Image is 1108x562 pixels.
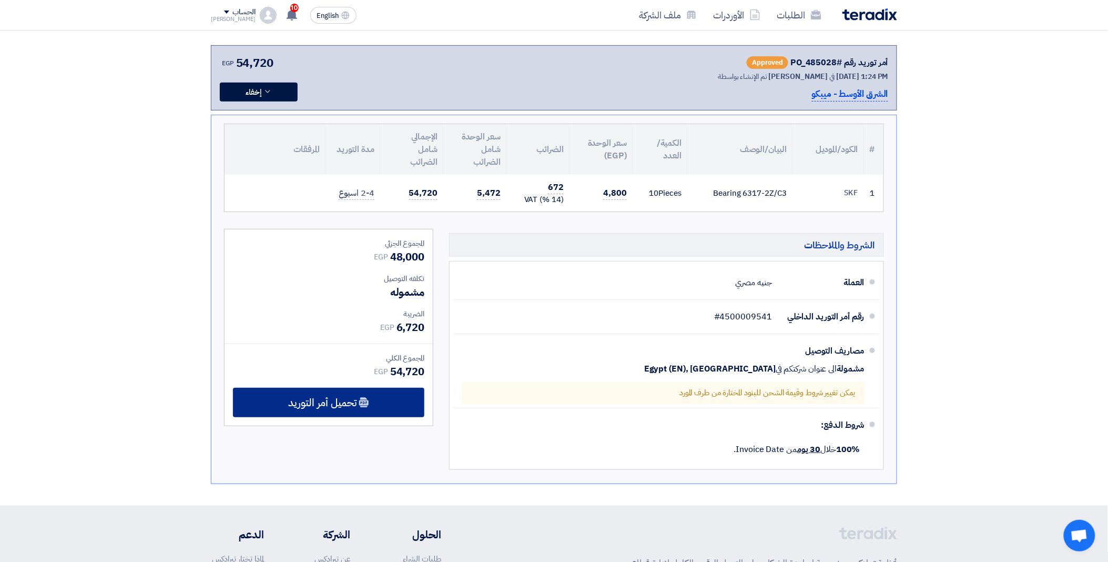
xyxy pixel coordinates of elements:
p: الشرق الأوسط - ميبكو [812,87,888,102]
th: سعر الوحدة شامل الضرائب [446,124,509,175]
span: #4500009541 [714,312,772,322]
button: إخفاء [220,83,298,102]
th: الإجمالي شامل الضرائب [383,124,446,175]
div: العملة [780,270,865,295]
td: Pieces [635,175,690,212]
th: الكود/الموديل [795,124,867,175]
a: الطلبات [769,3,830,27]
u: 30 يوم [797,443,820,456]
div: الضريبة [233,308,424,319]
a: ملف الشركة [631,3,705,27]
span: 672 [548,181,564,194]
span: الى عنوان شركتكم في [776,364,837,374]
div: (14 %) VAT [517,194,564,206]
span: مشمولة [837,364,865,374]
div: مصاريف التوصيل [780,338,865,364]
span: تم الإنشاء بواسطة [718,71,767,82]
div: أمر توريد رقم #PO_485028 [790,56,888,69]
div: جنيه مصري [736,273,772,293]
div: يمكن تغيير شروط وقيمة الشحن للبنود المختارة من طرف المورد [462,383,865,404]
span: EGP [374,366,388,377]
span: EGP [380,322,394,333]
th: سعر الوحدة (EGP) [572,124,635,175]
span: 54,720 [236,54,273,72]
li: الدعم [211,527,264,543]
span: [PERSON_NAME] [769,71,828,82]
th: المرفقات [225,124,328,175]
div: الحساب [232,8,255,17]
span: 5,472 [477,187,501,200]
th: مدة التوريد [328,124,383,175]
span: English [317,12,339,19]
div: تكلفه التوصيل [233,273,424,284]
th: الضرائب [509,124,572,175]
a: الأوردرات [705,3,769,27]
img: profile_test.png [260,7,277,24]
div: المجموع الكلي [233,353,424,364]
td: SKF [795,175,867,212]
span: EGP [374,252,388,263]
span: Egypt (EN), [GEOGRAPHIC_DATA] [644,364,776,374]
span: 10 [649,187,659,199]
span: [DATE] 1:24 PM [836,71,888,82]
span: في [830,71,835,82]
span: 54,720 [390,364,424,379]
span: 6,720 [397,319,425,335]
span: Approved [747,56,788,69]
div: Bearing 6317-2Z/C3 [698,187,787,199]
img: Teradix logo [842,8,897,21]
div: [PERSON_NAME] [211,16,256,22]
span: EGP [222,58,234,68]
button: English [310,7,357,24]
span: خلال من Invoice Date. [734,443,860,456]
td: 1 [867,175,883,212]
th: # [867,124,883,175]
span: 54,720 [409,187,438,200]
span: تحميل أمر التوريد [289,398,357,407]
span: مشموله [390,284,424,300]
span: 2-4 اسبوع [339,187,374,200]
div: شروط الدفع: [471,413,865,438]
li: الحلول [382,527,441,543]
span: 4,800 [603,187,627,200]
th: البيان/الوصف [690,124,795,175]
th: الكمية/العدد [635,124,690,175]
div: المجموع الجزئي [233,238,424,249]
div: رقم أمر التوريد الداخلي [780,304,865,329]
strong: 100% [836,443,860,456]
h5: الشروط والملاحظات [449,233,884,257]
li: الشركة [296,527,350,543]
div: Open chat [1064,520,1095,551]
span: 48,000 [390,249,424,265]
span: 10 [290,4,299,12]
